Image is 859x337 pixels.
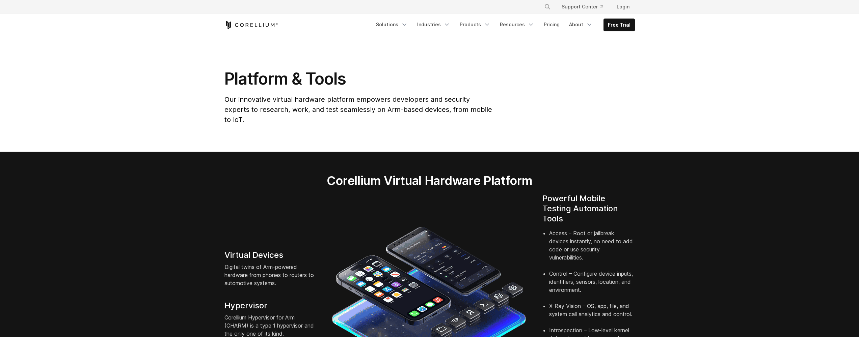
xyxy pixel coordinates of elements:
div: Navigation Menu [372,19,635,31]
div: Navigation Menu [536,1,635,13]
li: Control – Configure device inputs, identifiers, sensors, location, and environment. [549,270,635,302]
a: Industries [413,19,454,31]
a: Support Center [556,1,609,13]
a: Products [456,19,494,31]
span: Our innovative virtual hardware platform empowers developers and security experts to research, wo... [224,95,492,124]
li: X-Ray Vision – OS, app, file, and system call analytics and control. [549,302,635,326]
h4: Virtual Devices [224,250,317,260]
li: Access – Root or jailbreak devices instantly, no need to add code or use security vulnerabilities. [549,229,635,270]
button: Search [541,1,554,13]
h1: Platform & Tools [224,69,493,89]
a: About [565,19,597,31]
h2: Corellium Virtual Hardware Platform [295,173,564,188]
h4: Hypervisor [224,301,317,311]
a: Pricing [540,19,564,31]
a: Free Trial [604,19,635,31]
a: Resources [496,19,538,31]
p: Digital twins of Arm-powered hardware from phones to routers to automotive systems. [224,263,317,287]
a: Corellium Home [224,21,278,29]
h4: Powerful Mobile Testing Automation Tools [542,193,635,224]
a: Login [611,1,635,13]
a: Solutions [372,19,412,31]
